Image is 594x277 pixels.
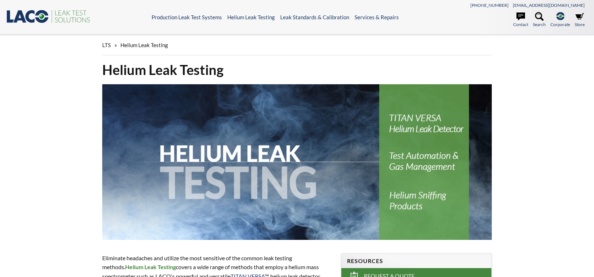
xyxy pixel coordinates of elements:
a: Contact [513,12,528,28]
a: Services & Repairs [355,14,399,20]
div: » [102,35,492,55]
a: [EMAIL_ADDRESS][DOMAIN_NAME] [513,2,585,8]
a: Store [575,12,585,28]
a: Production Leak Test Systems [152,14,222,20]
span: LTS [102,42,111,48]
h4: Resources [347,257,486,265]
a: Search [533,12,546,28]
img: Helium Leak Testing header [102,84,492,240]
span: Helium Leak Testing [120,42,168,48]
a: [PHONE_NUMBER] [470,2,509,8]
span: Corporate [550,21,570,28]
a: Leak Standards & Calibration [280,14,349,20]
a: Helium Leak Testing [227,14,275,20]
h1: Helium Leak Testing [102,61,492,79]
strong: Helium Leak Testing [125,263,176,270]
